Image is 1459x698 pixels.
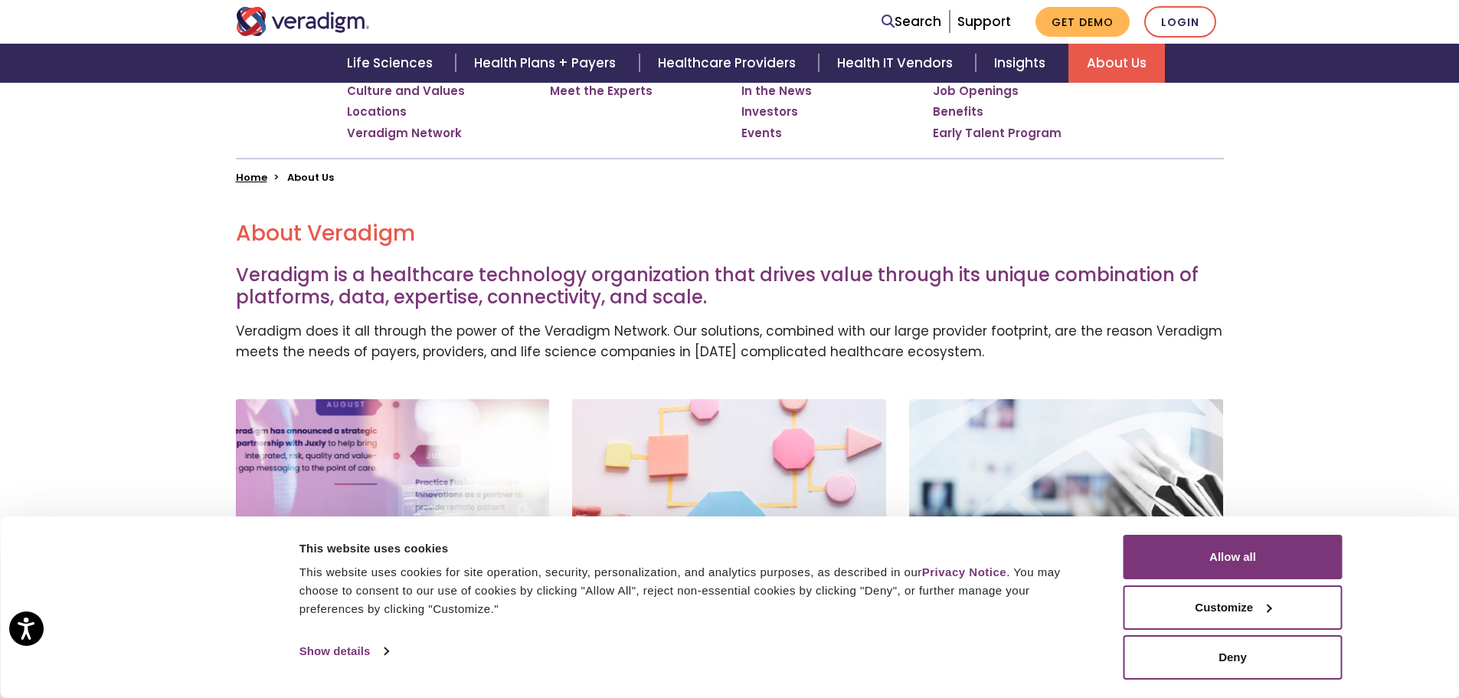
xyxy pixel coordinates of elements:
a: Investors [741,104,798,120]
div: This website uses cookies [299,539,1089,558]
p: Veradigm does it all through the power of the Veradigm Network. Our solutions, combined with our ... [236,321,1224,362]
a: Early Talent Program [933,126,1062,141]
a: Show details [299,640,388,663]
a: Job Openings [933,84,1019,99]
a: Health Plans + Payers [456,44,639,83]
a: Healthcare Providers [640,44,819,83]
a: Culture and Values [347,84,465,99]
a: Get Demo [1035,7,1130,37]
a: Life Sciences [329,44,456,83]
a: Benefits [933,104,983,120]
a: Meet the Experts [550,84,653,99]
a: Veradigm Network [347,126,462,141]
a: Home [236,170,267,185]
a: Events [741,126,782,141]
a: In the News [741,84,812,99]
h3: Veradigm is a healthcare technology organization that drives value through its unique combination... [236,264,1224,309]
a: Health IT Vendors [819,44,976,83]
div: This website uses cookies for site operation, security, personalization, and analytics purposes, ... [299,563,1089,618]
img: Veradigm logo [236,7,370,36]
a: About Us [1068,44,1165,83]
a: Locations [347,104,407,120]
a: Login [1144,6,1216,38]
iframe: Drift Chat Widget [1165,588,1441,680]
button: Customize [1124,585,1343,630]
a: Insights [976,44,1068,83]
button: Allow all [1124,535,1343,579]
h2: About Veradigm [236,221,1224,247]
a: Support [957,12,1011,31]
a: Search [882,11,941,32]
a: Privacy Notice [922,565,1006,578]
button: Deny [1124,635,1343,680]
